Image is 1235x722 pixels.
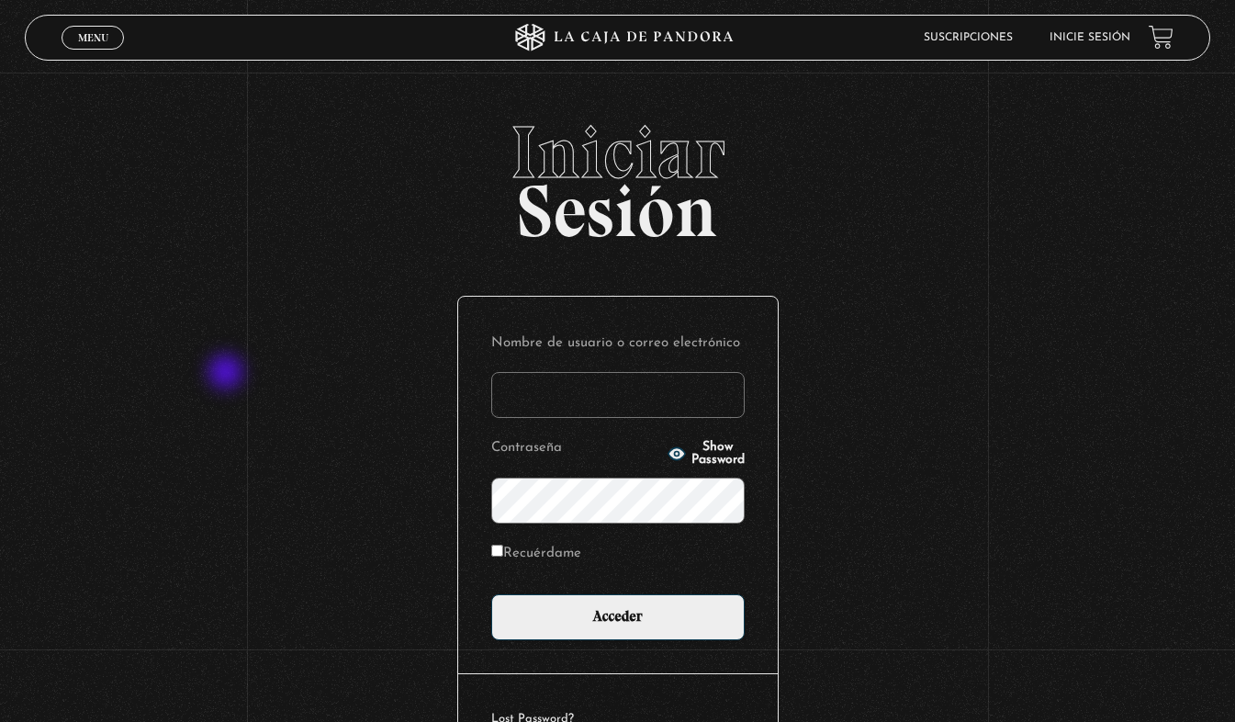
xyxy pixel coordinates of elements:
[491,434,662,463] label: Contraseña
[78,32,108,43] span: Menu
[491,594,745,640] input: Acceder
[72,48,115,61] span: Cerrar
[491,545,503,557] input: Recuérdame
[491,330,745,358] label: Nombre de usuario o correo electrónico
[924,32,1013,43] a: Suscripciones
[491,540,581,569] label: Recuérdame
[25,116,1210,189] span: Iniciar
[668,441,745,467] button: Show Password
[25,116,1210,233] h2: Sesión
[691,441,745,467] span: Show Password
[1050,32,1130,43] a: Inicie sesión
[1149,25,1173,50] a: View your shopping cart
